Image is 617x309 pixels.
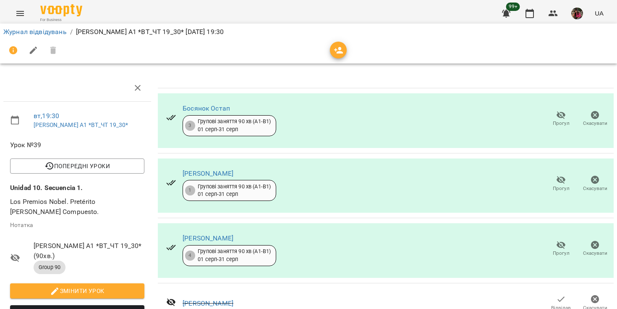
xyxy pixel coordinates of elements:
a: Журнал відвідувань [3,28,67,36]
button: Прогул [544,172,578,195]
span: Урок №39 [10,140,144,150]
span: UA [595,9,604,18]
p: [PERSON_NAME] А1 *ВТ_ЧТ 19_30* [DATE] 19:30 [76,27,224,37]
span: Скасувати [583,185,607,192]
p: Нотатка [10,221,144,230]
div: 4 [185,251,195,261]
a: [PERSON_NAME] [183,299,233,307]
div: Групові заняття 90 хв (А1-В1) 01 серп - 31 серп [198,248,271,263]
a: [PERSON_NAME] [183,169,233,177]
button: UA [591,5,607,21]
li: / [70,27,73,37]
span: Скасувати [583,250,607,257]
button: Змінити урок [10,283,144,298]
div: 3 [185,121,195,131]
span: Прогул [553,250,570,257]
img: 7105fa523d679504fad829f6fcf794f1.JPG [571,8,583,19]
span: Прогул [553,120,570,127]
button: Скасувати [578,172,612,195]
p: Los Premios Nobel. Pretérito [PERSON_NAME] Compuesto. [10,197,144,217]
a: вт , 19:30 [34,112,59,120]
nav: breadcrumb [3,27,614,37]
button: Скасувати [578,107,612,131]
span: Group 90 [34,264,65,271]
img: Voopty Logo [40,4,82,16]
span: Змінити урок [17,286,138,296]
a: [PERSON_NAME] [183,234,233,242]
div: Групові заняття 90 хв (А1-В1) 01 серп - 31 серп [198,118,271,133]
a: [PERSON_NAME] А1 *ВТ_ЧТ 19_30* [34,121,128,128]
button: Menu [10,3,30,24]
div: Групові заняття 90 хв (А1-В1) 01 серп - 31 серп [198,183,271,198]
button: Скасувати [578,237,612,261]
button: Прогул [544,107,578,131]
strong: Unidad 10. Secuencia 1. [10,184,83,192]
span: For Business [40,17,82,23]
span: [PERSON_NAME] А1 *ВТ_ЧТ 19_30* ( 90 хв. ) [34,241,144,261]
span: 99+ [506,3,520,11]
span: Попередні уроки [17,161,138,171]
button: Попередні уроки [10,158,144,174]
span: Прогул [553,185,570,192]
span: Скасувати [583,120,607,127]
div: 1 [185,185,195,195]
a: Босянок Остап [183,104,230,112]
button: Прогул [544,237,578,261]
